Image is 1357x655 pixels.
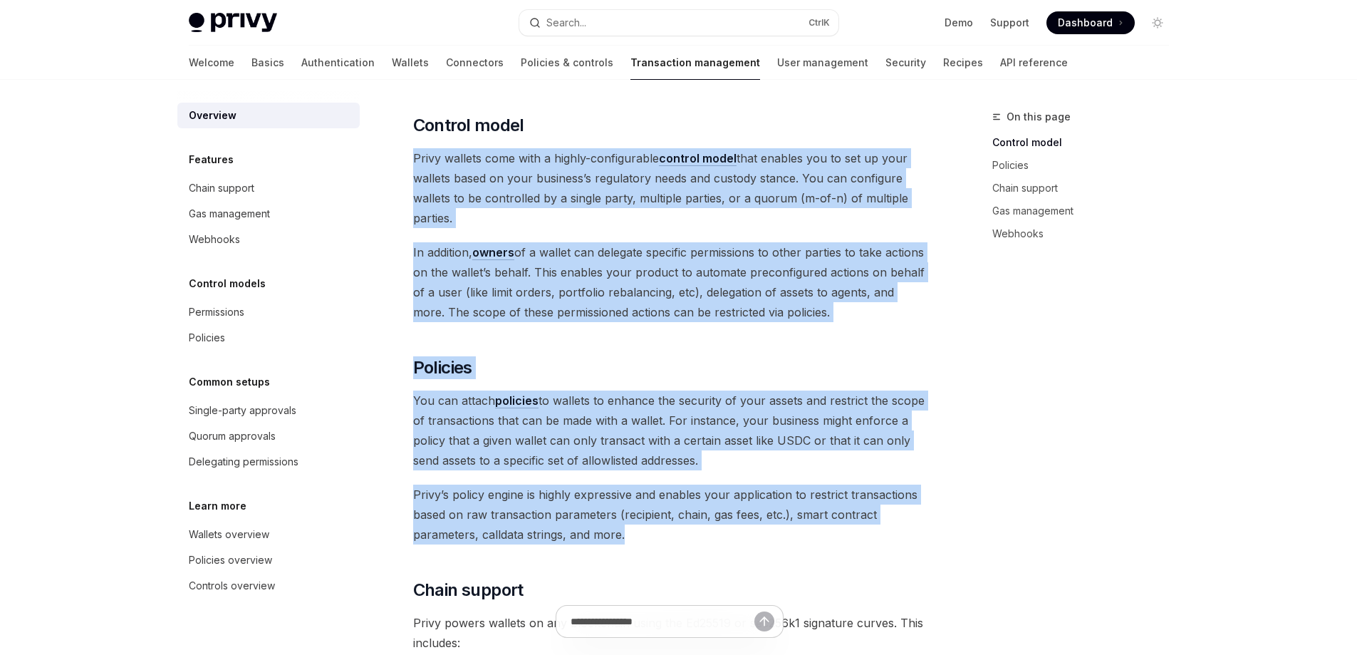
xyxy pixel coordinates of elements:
[754,612,774,631] button: Send message
[659,151,737,165] strong: control model
[177,547,360,573] a: Policies overview
[413,356,472,379] span: Policies
[189,552,272,569] div: Policies overview
[945,16,973,30] a: Demo
[546,14,586,31] div: Search...
[189,526,269,543] div: Wallets overview
[189,46,234,80] a: Welcome
[177,522,360,547] a: Wallets overview
[992,131,1180,154] a: Control model
[992,177,1180,200] a: Chain support
[189,275,266,292] h5: Control models
[189,373,270,391] h5: Common setups
[189,304,244,321] div: Permissions
[189,205,270,222] div: Gas management
[177,175,360,201] a: Chain support
[189,151,234,168] h5: Features
[392,46,429,80] a: Wallets
[189,577,275,594] div: Controls overview
[177,423,360,449] a: Quorum approvals
[177,325,360,351] a: Policies
[189,107,236,124] div: Overview
[189,497,246,515] h5: Learn more
[495,393,539,408] a: policies
[446,46,504,80] a: Connectors
[1007,108,1071,125] span: On this page
[177,449,360,475] a: Delegating permissions
[519,10,838,36] button: Search...CtrlK
[885,46,926,80] a: Security
[413,148,927,228] span: Privy wallets come with a highly-configurable that enables you to set up your wallets based on yo...
[177,201,360,227] a: Gas management
[189,329,225,346] div: Policies
[251,46,284,80] a: Basics
[413,391,927,470] span: You can attach to wallets to enhance the security of your assets and restrict the scope of transa...
[189,402,296,419] div: Single-party approvals
[990,16,1029,30] a: Support
[413,579,524,602] span: Chain support
[1046,11,1135,34] a: Dashboard
[992,200,1180,222] a: Gas management
[177,398,360,423] a: Single-party approvals
[1058,16,1113,30] span: Dashboard
[521,46,613,80] a: Policies & controls
[177,227,360,252] a: Webhooks
[413,242,927,322] span: In addition, of a wallet can delegate specific permissions to other parties to take actions on th...
[189,231,240,248] div: Webhooks
[177,573,360,599] a: Controls overview
[1146,11,1169,34] button: Toggle dark mode
[189,13,277,33] img: light logo
[777,46,868,80] a: User management
[413,485,927,545] span: Privy’s policy engine is highly expressive and enables your application to restrict transactions ...
[177,103,360,128] a: Overview
[943,46,983,80] a: Recipes
[659,151,737,166] a: control model
[630,46,760,80] a: Transaction management
[413,114,524,137] span: Control model
[992,222,1180,245] a: Webhooks
[189,453,298,470] div: Delegating permissions
[301,46,375,80] a: Authentication
[177,299,360,325] a: Permissions
[472,245,514,260] a: owners
[809,17,830,29] span: Ctrl K
[992,154,1180,177] a: Policies
[189,180,254,197] div: Chain support
[1000,46,1068,80] a: API reference
[189,428,276,445] div: Quorum approvals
